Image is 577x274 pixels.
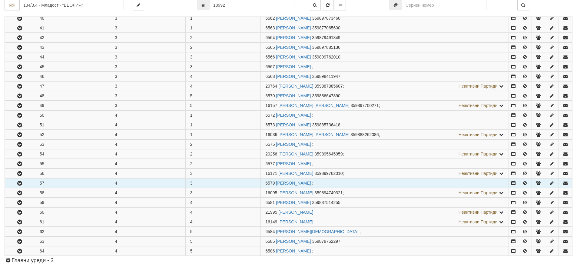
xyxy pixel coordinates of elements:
[265,152,277,156] span: Партида №
[261,82,509,91] td: ;
[110,246,186,256] td: 4
[190,219,193,224] span: 4
[459,190,498,195] span: Неактивни Партиди
[190,181,193,185] span: 3
[261,188,509,198] td: ;
[35,43,110,52] td: 43
[261,72,509,81] td: ;
[35,130,110,139] td: 52
[261,217,509,227] td: ;
[110,188,186,198] td: 4
[190,25,193,30] span: 1
[265,64,275,69] span: Партида №
[276,55,311,59] a: [PERSON_NAME]
[190,93,193,98] span: 5
[276,74,311,79] a: [PERSON_NAME]
[190,200,193,205] span: 4
[350,132,379,137] span: 359888262086
[276,161,311,166] a: [PERSON_NAME]
[190,142,193,147] span: 2
[312,55,340,59] span: 359899762010
[190,229,193,234] span: 5
[190,161,193,166] span: 2
[265,45,275,50] span: Партида №
[261,237,509,246] td: ;
[278,210,313,215] a: [PERSON_NAME]
[190,103,193,108] span: 5
[278,132,349,137] a: [PERSON_NAME] [PERSON_NAME]
[276,229,358,234] a: [PERSON_NAME][DEMOGRAPHIC_DATA]
[459,103,498,108] span: Неактивни Партиди
[265,171,277,176] span: Партида №
[35,101,110,110] td: 49
[265,113,275,118] span: Партида №
[110,52,186,62] td: 3
[459,152,498,156] span: Неактивни Партиди
[265,190,277,195] span: Партида №
[35,159,110,169] td: 55
[110,62,186,72] td: 3
[261,208,509,217] td: ;
[110,120,186,130] td: 4
[110,43,186,52] td: 3
[276,45,311,50] a: [PERSON_NAME]
[459,132,498,137] span: Неактивни Партиди
[35,208,110,217] td: 60
[35,82,110,91] td: 47
[265,93,275,98] span: Партида №
[276,25,311,30] a: [PERSON_NAME]
[5,258,572,264] h4: Главни уреди - 3
[190,171,193,176] span: 3
[190,74,193,79] span: 4
[261,198,509,207] td: ;
[265,219,277,224] span: Партида №
[265,103,277,108] span: Партида №
[35,111,110,120] td: 50
[190,84,193,89] span: 4
[190,132,193,137] span: 1
[278,103,349,108] a: [PERSON_NAME] [PERSON_NAME]
[110,208,186,217] td: 4
[261,33,509,42] td: ;
[276,249,311,253] a: [PERSON_NAME]
[278,84,313,89] a: [PERSON_NAME]
[276,35,311,40] a: [PERSON_NAME]
[314,171,343,176] span: 359899762010
[265,142,275,147] span: Партида №
[276,64,311,69] a: [PERSON_NAME]
[261,13,509,23] td: ;
[261,101,509,110] td: ;
[110,13,186,23] td: 3
[190,45,193,50] span: 2
[110,217,186,227] td: 4
[312,74,340,79] span: 359898411947
[276,181,311,185] a: [PERSON_NAME]
[265,25,275,30] span: Партида №
[35,227,110,236] td: 62
[35,188,110,198] td: 58
[265,74,275,79] span: Партида №
[314,152,343,156] span: 359895645959
[314,190,343,195] span: 359894749321
[110,72,186,81] td: 3
[35,198,110,207] td: 59
[265,35,275,40] span: Партида №
[276,142,311,147] a: [PERSON_NAME]
[261,159,509,169] td: ;
[110,111,186,120] td: 4
[35,33,110,42] td: 42
[190,122,193,127] span: 1
[35,52,110,62] td: 44
[459,219,498,224] span: Неактивни Партиди
[190,64,193,69] span: 3
[190,16,193,21] span: 1
[35,140,110,149] td: 53
[265,249,275,253] span: Партида №
[265,16,275,21] span: Партида №
[312,239,340,244] span: 359878752297
[276,122,311,127] a: [PERSON_NAME]
[314,84,343,89] span: 359887885607
[265,210,277,215] span: Партида №
[261,179,509,188] td: ;
[261,246,509,256] td: ;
